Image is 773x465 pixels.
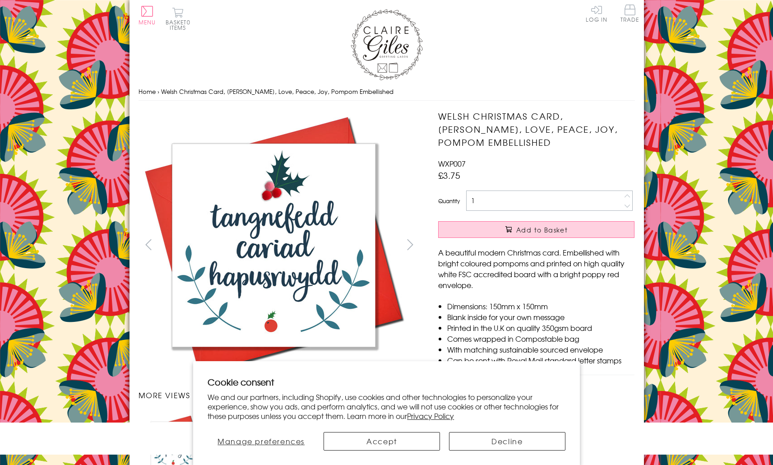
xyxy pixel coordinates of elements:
[438,197,460,205] label: Quantity
[516,225,568,234] span: Add to Basket
[161,87,393,96] span: Welsh Christmas Card, [PERSON_NAME], Love, Peace, Joy, Pompom Embellished
[139,87,156,96] a: Home
[438,158,466,169] span: WXP007
[449,432,565,451] button: Decline
[447,333,634,344] li: Comes wrapped in Compostable bag
[208,432,315,451] button: Manage preferences
[586,5,607,22] a: Log In
[138,110,409,381] img: Welsh Christmas Card, Nadolig Llawen, Love, Peace, Joy, Pompom Embellished
[208,376,565,388] h2: Cookie consent
[166,7,190,30] button: Basket0 items
[157,87,159,96] span: ›
[447,301,634,312] li: Dimensions: 150mm x 150mm
[438,110,634,149] h1: Welsh Christmas Card, [PERSON_NAME], Love, Peace, Joy, Pompom Embellished
[139,6,156,25] button: Menu
[447,355,634,366] li: Can be sent with Royal Mail standard letter stamps
[438,169,460,181] span: £3.75
[438,247,634,290] p: A beautiful modern Christmas card. Embellished with bright coloured pompoms and printed on high q...
[208,392,565,420] p: We and our partners, including Shopify, use cookies and other technologies to personalize your ex...
[420,110,691,381] img: Welsh Christmas Card, Nadolig Llawen, Love, Peace, Joy, Pompom Embellished
[139,234,159,255] button: prev
[447,322,634,333] li: Printed in the U.K on quality 350gsm board
[620,5,639,24] a: Trade
[139,83,635,101] nav: breadcrumbs
[447,344,634,355] li: With matching sustainable sourced envelope
[400,234,420,255] button: next
[139,18,156,26] span: Menu
[438,221,634,238] button: Add to Basket
[620,5,639,22] span: Trade
[139,390,421,400] h3: More views
[351,9,423,80] img: Claire Giles Greetings Cards
[407,410,454,421] a: Privacy Policy
[218,436,305,446] span: Manage preferences
[324,432,440,451] button: Accept
[170,18,190,32] span: 0 items
[447,312,634,322] li: Blank inside for your own message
